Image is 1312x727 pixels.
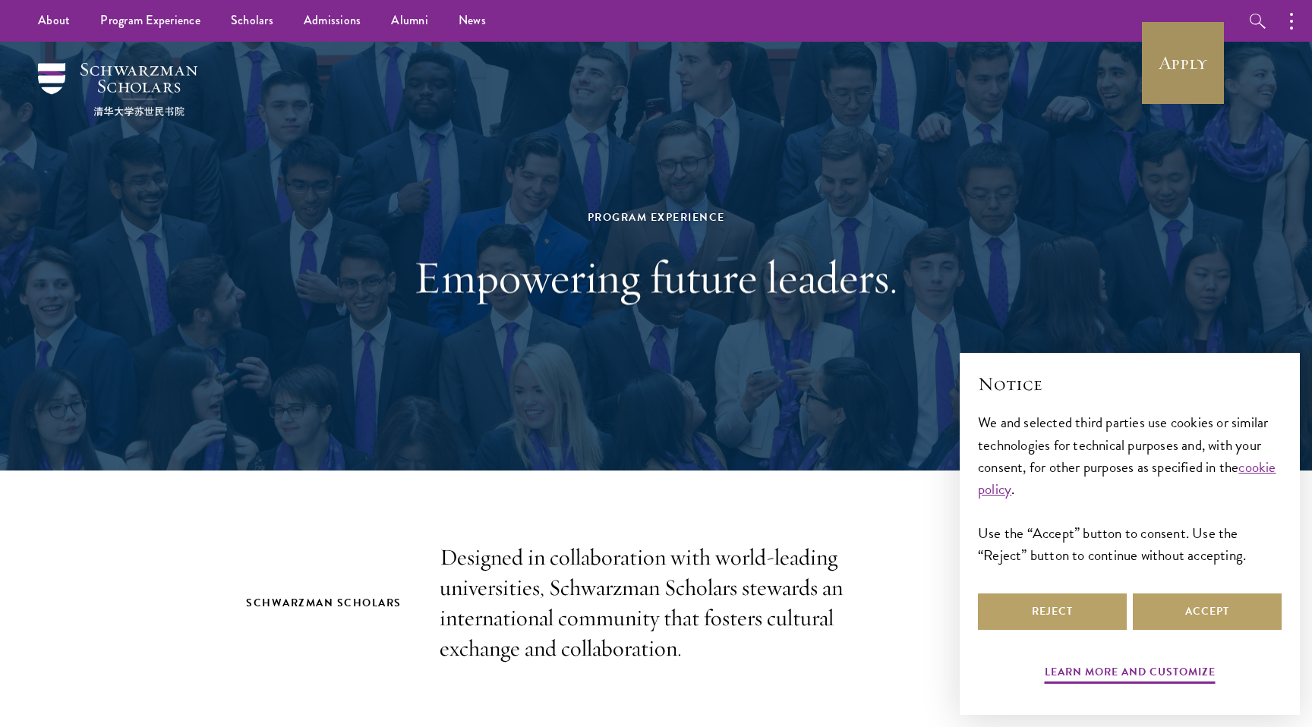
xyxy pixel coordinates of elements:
a: Apply [1140,20,1225,105]
h2: Schwarzman Scholars [246,593,409,612]
button: Reject [978,593,1127,630]
button: Accept [1133,593,1282,630]
button: Learn more and customize [1045,662,1216,686]
div: We and selected third parties use cookies or similar technologies for technical purposes and, wit... [978,411,1282,565]
h1: Empowering future leaders. [394,250,918,304]
div: Program Experience [394,208,918,227]
h2: Notice [978,371,1282,397]
img: Schwarzman Scholars [38,63,197,116]
p: Designed in collaboration with world-leading universities, Schwarzman Scholars stewards an intern... [440,543,872,664]
a: cookie policy [978,456,1276,500]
